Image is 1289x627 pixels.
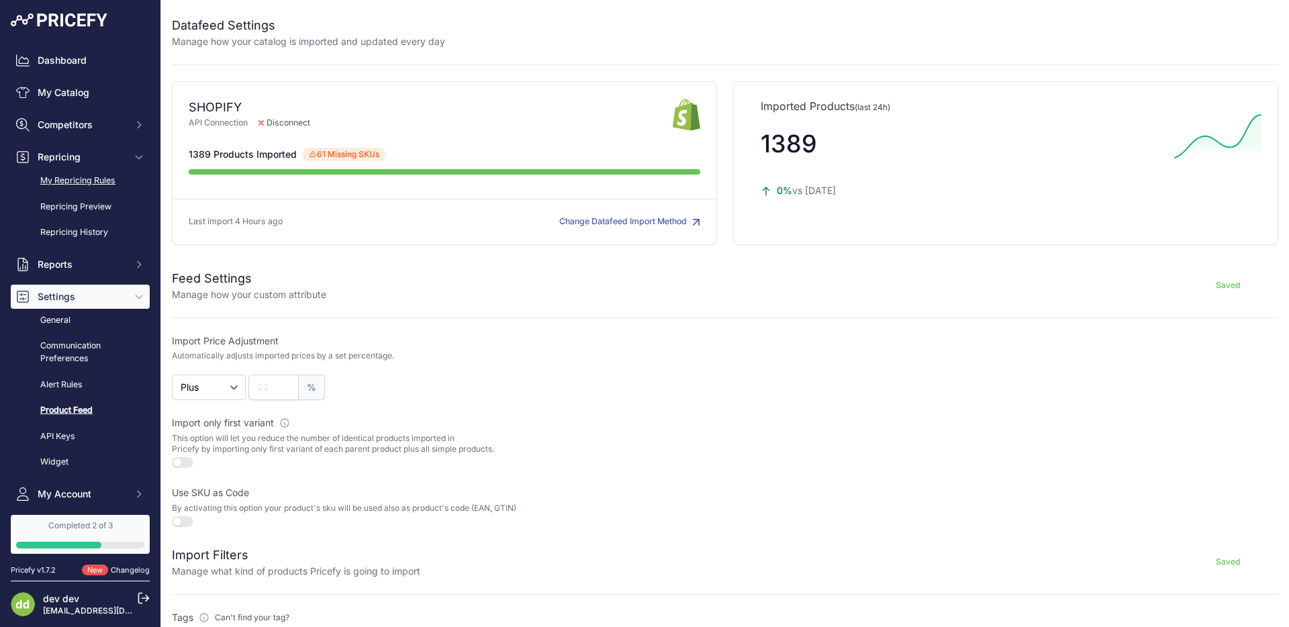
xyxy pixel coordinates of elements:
button: My Account [11,482,150,506]
a: Alert Rules [11,373,150,397]
button: Change Datafeed Import Method [559,215,700,228]
a: dev dev [43,593,79,604]
span: 1389 [761,129,817,158]
img: Pricefy Logo [11,13,107,27]
label: Import Price Adjustment [172,334,721,348]
p: Manage how your catalog is imported and updated every day [172,35,445,48]
a: My Repricing Rules [11,169,150,193]
button: Competitors [11,113,150,137]
a: Widget [11,450,150,474]
a: General [11,309,150,332]
button: Reports [11,252,150,277]
span: New [82,565,108,576]
div: Pricefy v1.7.2 [11,565,56,576]
p: Manage what kind of products Pricefy is going to import [172,565,420,578]
h2: Import Filters [172,546,420,565]
label: Tags [172,611,721,624]
p: By activating this option your product's sku will be used also as product's code (EAN, GTIN) [172,503,721,514]
p: Imported Products [761,98,1251,114]
a: Product Feed [11,399,150,422]
a: Completed 2 of 3 [11,515,150,554]
p: This option will let you reduce the number of identical products imported in Pricefy by importing... [172,433,721,454]
span: Repricing [38,150,126,164]
button: Repricing [11,145,150,169]
span: 0% [777,185,792,196]
label: Use SKU as Code [172,486,721,499]
div: Completed 2 of 3 [16,520,144,531]
a: Changelog [111,565,150,575]
span: Reports [38,258,126,271]
span: Can't find your tag? [215,612,289,623]
input: 22 [248,375,299,400]
a: Communication Preferences [11,334,150,370]
a: [EMAIL_ADDRESS][DOMAIN_NAME] [43,606,183,616]
button: Settings [11,285,150,309]
div: SHOPIFY [189,98,673,117]
a: Dashboard [11,48,150,73]
button: Saved [1178,551,1278,573]
span: Disconnect [248,117,321,130]
button: Saved [1178,275,1278,296]
span: My Account [38,487,126,501]
p: vs [DATE] [761,184,1163,197]
h2: Feed Settings [172,269,326,288]
p: Last import 4 Hours ago [189,215,283,228]
p: API Connection [189,117,673,130]
span: (last 24h) [855,102,890,112]
label: Import only first variant [172,416,721,430]
a: API Keys [11,425,150,448]
span: 61 Missing SKUs [302,148,386,161]
nav: Sidebar [11,48,150,611]
a: Repricing Preview [11,195,150,219]
h2: Datafeed Settings [172,16,445,35]
p: Manage how your custom attribute [172,288,326,301]
span: 1389 Products Imported [189,148,297,161]
span: Settings [38,290,126,303]
p: Automatically adjusts imported prices by a set percentage. [172,350,394,361]
a: Repricing History [11,221,150,244]
span: % [299,375,325,400]
a: My Catalog [11,81,150,105]
span: Competitors [38,118,126,132]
